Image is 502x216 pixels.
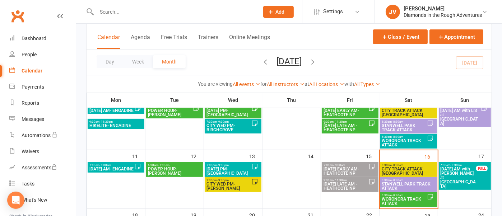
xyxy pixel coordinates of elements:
a: Automations [9,127,76,144]
button: Appointment [429,29,483,44]
span: - 8:30am [392,179,404,182]
a: All Locations [309,81,344,87]
span: [DATE] AM with [PERSON_NAME] at [GEOGRAPHIC_DATA] [440,167,477,188]
a: People [9,47,76,63]
div: Reports [22,100,39,106]
span: - 7:30am [158,164,169,167]
div: JV [386,5,400,19]
input: Search... [94,7,254,17]
span: POWER HOUR-[PERSON_NAME] [148,167,201,175]
span: [DATE] EARLY AM- HEATHCOTE NP [323,167,368,175]
span: Add [276,9,285,15]
div: Messages [22,116,44,122]
span: 6:30am [382,194,427,197]
span: [DATE] AM with LIS at [GEOGRAPHIC_DATA] [440,108,481,126]
span: - 9:00am [99,164,111,167]
div: 13 [249,150,262,162]
span: 7:00pm [206,164,251,167]
div: 12 [191,150,204,162]
button: Free Trials [161,34,187,49]
strong: at [305,81,309,87]
a: What's New [9,192,76,208]
span: 6:30am [382,164,436,167]
span: - 8:30am [392,164,404,167]
a: Messages [9,111,76,127]
div: 16 [425,150,438,162]
span: 6:30am [382,179,436,182]
span: - 11:30am [334,179,347,182]
th: Tue [145,93,204,108]
a: Calendar [9,63,76,79]
div: Assessments [22,165,57,170]
th: Sat [380,93,438,108]
span: CITY WED PM- [PERSON_NAME] [206,182,251,191]
span: STANWELL PARK TRACK ATTACK [382,182,436,191]
div: 14 [308,150,321,162]
div: People [22,52,37,57]
span: CITY WED PM- BIRCHGROVE [206,123,251,132]
span: - 8:30am [392,120,404,123]
th: Mon [87,93,145,108]
span: STANWELL PARK TRACK ATTACK [382,123,427,132]
span: - 8:30am [392,194,404,197]
span: 6:30am [382,120,427,123]
span: 7:00am [323,164,368,167]
div: 11 [132,150,145,162]
span: [DATE] LATE AM -HEATHCOTE NP [323,123,368,132]
div: Dashboard [22,36,46,41]
div: Tasks [22,181,34,187]
span: Settings [323,4,343,20]
th: Sun [438,93,492,108]
div: Payments [22,84,44,90]
span: POWER HOUR-[PERSON_NAME] [148,108,193,117]
button: Calendar [97,34,120,49]
span: WORONORA TRACK ATTACK [382,197,427,206]
div: Waivers [22,149,39,154]
div: [PERSON_NAME] [404,5,482,12]
a: Reports [9,95,76,111]
div: What's New [22,197,47,203]
button: Add [263,6,294,18]
span: WORONORA TRACK ATTACK [382,138,427,147]
button: Agenda [131,34,150,49]
span: HIKELITE- ENGADINE [89,123,143,128]
th: Wed [204,93,262,108]
a: Clubworx [9,7,27,25]
div: Automations [22,132,51,138]
div: Diamonds in the Rough Adventures [404,12,482,18]
a: Assessments [9,160,76,176]
span: 6:30am [148,164,201,167]
span: - 8:30am [392,135,404,138]
span: 9:30am [323,120,368,123]
a: Tasks [9,176,76,192]
span: CITY TRACK ATTACK [GEOGRAPHIC_DATA] [382,108,436,117]
span: [DATE] LATE AM -HEATHCOTE NP [323,182,368,191]
a: Dashboard [9,30,76,47]
span: - 9:30pm [217,179,229,182]
strong: with [344,81,354,87]
span: [DATE] EARLY AM- HEATHCOTE NP [323,108,368,117]
div: FULL [476,166,488,171]
span: - 9:00pm [217,164,229,167]
span: [DATE] AM- ENGADINE [89,167,134,171]
strong: for [260,81,267,87]
a: All Types [354,81,380,87]
span: 7:00am [89,164,134,167]
span: - 11:30am [334,120,347,123]
button: Day [97,55,123,68]
th: Thu [262,93,321,108]
th: Fri [321,93,380,108]
div: Calendar [22,68,42,74]
button: Online Meetings [229,34,270,49]
span: 7:30pm [206,179,251,182]
span: - 9:30am [451,164,462,167]
strong: You are viewing [198,81,233,87]
span: 7:00am [440,164,477,167]
button: [DATE] [276,56,302,66]
span: [DATE] PM-[GEOGRAPHIC_DATA] [206,167,251,175]
a: Payments [9,79,76,95]
a: All Instructors [267,81,305,87]
span: 9:30am [323,179,368,182]
span: 9:30am [89,120,143,123]
span: [DATE] PM-[GEOGRAPHIC_DATA] [206,108,251,117]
